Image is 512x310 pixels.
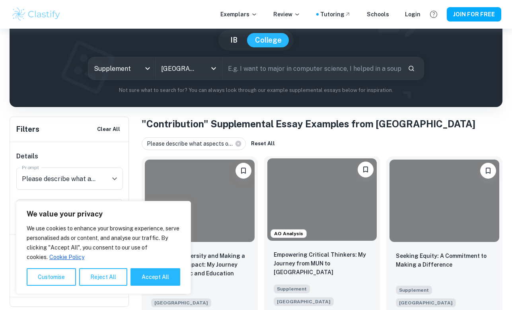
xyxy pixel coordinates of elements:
button: Reset All [249,138,277,150]
a: Cookie Policy [49,253,85,261]
button: Open [208,63,219,74]
button: Please log in to bookmark exemplars [236,163,251,179]
button: College [247,33,290,47]
span: [GEOGRAPHIC_DATA] [274,297,334,306]
p: Exemplars [220,10,257,19]
div: We value your privacy [16,201,191,294]
a: Schools [367,10,389,19]
button: IB [222,33,245,47]
button: Customise [27,268,76,286]
button: Help and Feedback [427,8,440,21]
span: [GEOGRAPHIC_DATA] [396,298,456,307]
button: Clear All [95,123,122,135]
p: Not sure what to search for? You can always look through our example supplemental essays below fo... [16,86,496,94]
button: Search [405,62,418,75]
h6: Details [16,152,123,161]
button: JOIN FOR FREE [447,7,501,21]
span: [GEOGRAPHIC_DATA] [151,298,211,307]
a: Tutoring [320,10,351,19]
button: Please log in to bookmark exemplars [358,162,374,177]
img: Clastify logo [11,6,62,22]
button: Open [109,173,120,184]
button: Please log in to bookmark exemplars [480,163,496,179]
span: AO Analysis [271,230,306,237]
p: We value your privacy [27,209,180,219]
div: Please describe what aspects o... [142,137,246,150]
span: Supplement [396,286,432,294]
p: Seeking Equity: A Commitment to Making a Difference [396,252,493,269]
p: Empowering Critical Thinkers: My Journey from MUN to Stanford [274,250,371,277]
input: E.g. I want to major in computer science, I helped in a soup kitchen, I want to join the debate t... [222,57,401,80]
div: Supplement [88,57,155,80]
p: Embracing Diversity and Making a Meaningful Impact: My Journey Through Music and Education [151,252,248,278]
span: Supplement [274,285,310,293]
a: Login [405,10,421,19]
h6: Filters [16,124,39,135]
p: Review [273,10,300,19]
button: Reject All [79,268,127,286]
label: Prompt [22,164,39,171]
span: Please describe what aspects o... [147,139,236,148]
button: Accept All [130,268,180,286]
p: We use cookies to enhance your browsing experience, serve personalised ads or content, and analys... [27,224,180,262]
h1: "Contribution" Supplemental Essay Examples from [GEOGRAPHIC_DATA] [142,117,502,131]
